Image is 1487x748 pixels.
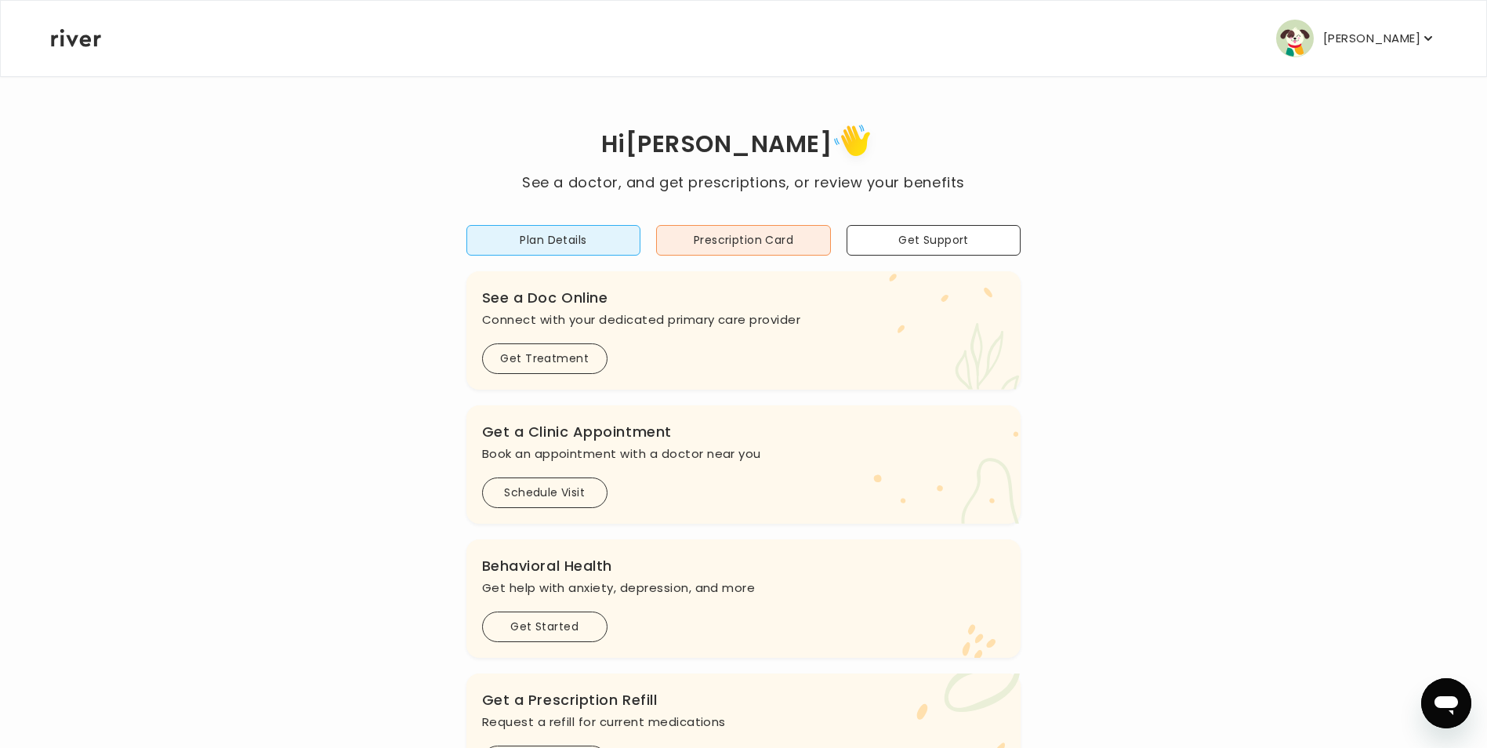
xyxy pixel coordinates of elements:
button: user avatar[PERSON_NAME] [1276,20,1436,57]
button: Schedule Visit [482,477,607,508]
h1: Hi [PERSON_NAME] [522,119,964,172]
img: user avatar [1276,20,1314,57]
p: [PERSON_NAME] [1323,27,1420,49]
h3: Get a Prescription Refill [482,689,1006,711]
h3: See a Doc Online [482,287,1006,309]
p: Book an appointment with a doctor near you [482,443,1006,465]
p: Request a refill for current medications [482,711,1006,733]
h3: Behavioral Health [482,555,1006,577]
p: Connect with your dedicated primary care provider [482,309,1006,331]
p: Get help with anxiety, depression, and more [482,577,1006,599]
button: Get Support [847,225,1021,256]
button: Get Treatment [482,343,607,374]
button: Plan Details [466,225,641,256]
h3: Get a Clinic Appointment [482,421,1006,443]
button: Get Started [482,612,607,642]
button: Prescription Card [656,225,831,256]
iframe: Button to launch messaging window [1421,678,1471,728]
p: See a doctor, and get prescriptions, or review your benefits [522,172,964,194]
